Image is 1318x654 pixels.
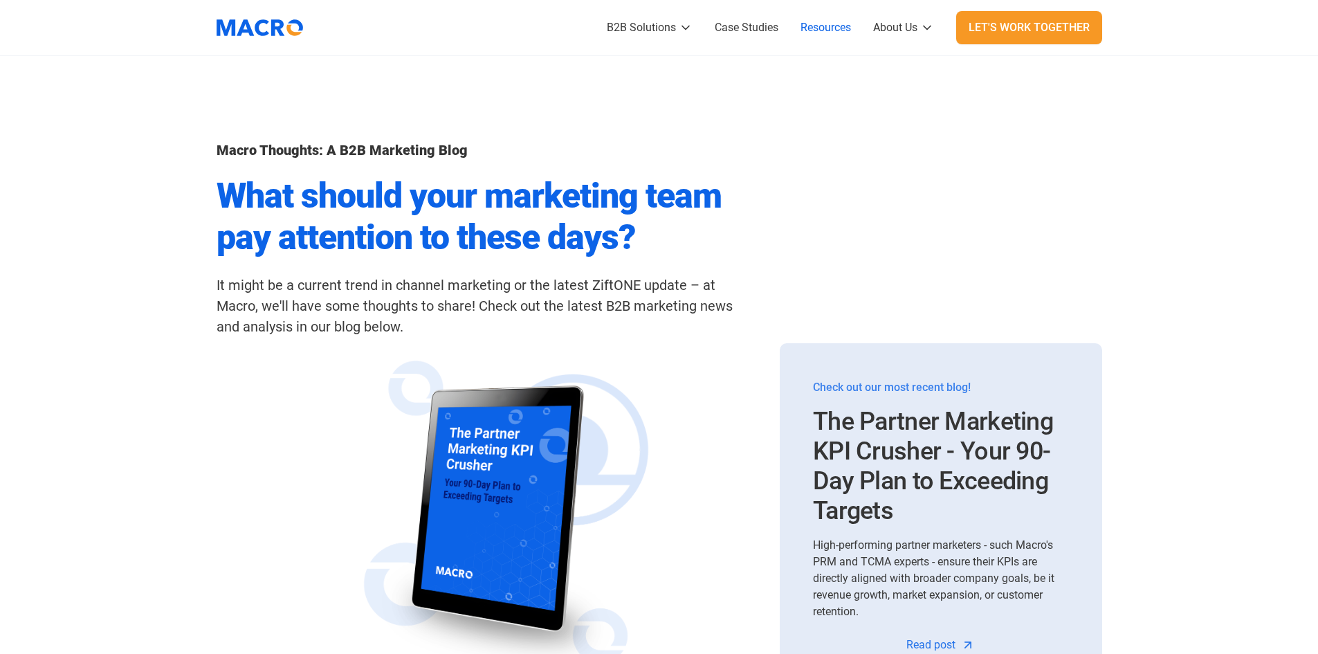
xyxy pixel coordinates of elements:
[607,19,676,36] div: B2B Solutions
[217,275,748,337] div: It might be a current trend in channel marketing or the latest ZiftONE update – at Macro, we'll h...
[217,142,748,158] h1: Macro Thoughts: A B2B Marketing Blog
[813,379,1068,396] div: Check out our most recent blog!
[813,407,1068,527] h3: The Partner Marketing KPI Crusher - Your 90-Day Plan to Exceeding Targets
[906,637,975,653] a: Read post
[813,537,1068,620] div: High-performing partner marketers - such Macro's PRM and TCMA experts - ensure their KPIs are dir...
[813,365,1068,527] a: Check out our most recent blog!The Partner Marketing KPI Crusher - Your 90-Day Plan to Exceeding ...
[969,19,1090,36] div: Let's Work Together
[906,637,955,653] div: Read post
[217,175,748,258] h2: What should your marketing team pay attention to these days?
[210,10,310,45] img: Macromator Logo
[956,11,1102,44] a: Let's Work Together
[217,10,313,45] a: home
[873,19,917,36] div: About Us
